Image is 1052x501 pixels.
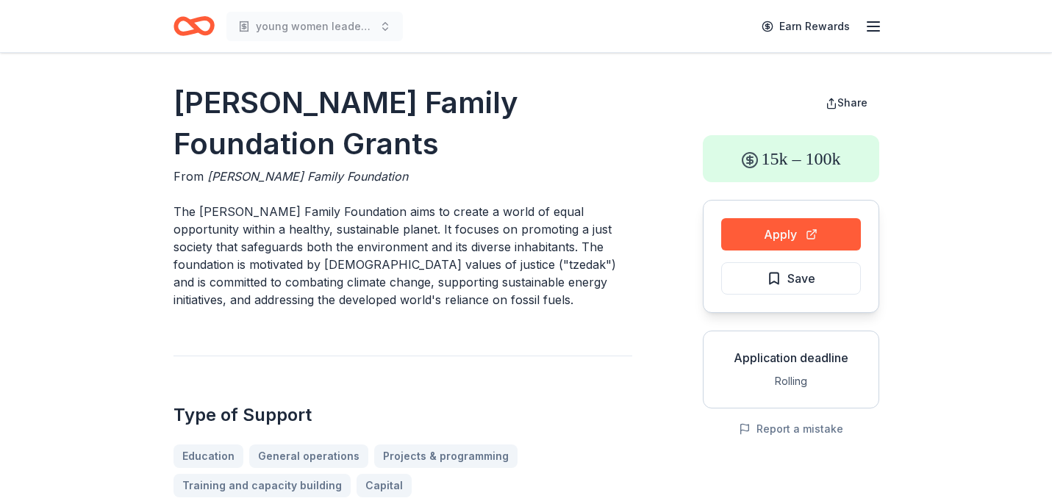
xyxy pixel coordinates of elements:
a: Capital [357,474,412,497]
button: Apply [721,218,861,250]
p: The [PERSON_NAME] Family Foundation aims to create a world of equal opportunity within a healthy,... [173,203,632,309]
a: Earn Rewards [753,13,859,40]
a: Projects & programming [374,444,518,468]
span: Save [787,269,815,288]
button: Share [814,88,879,118]
button: young women leadership training and education support [226,12,403,41]
span: Share [837,96,867,109]
button: Save [721,262,861,295]
a: Home [173,9,215,43]
span: young women leadership training and education support [256,18,373,35]
h2: Type of Support [173,403,632,427]
a: General operations [249,444,368,468]
div: Rolling [715,372,867,390]
div: 15k – 100k [703,135,879,182]
button: Report a mistake [739,420,843,438]
h1: [PERSON_NAME] Family Foundation Grants [173,82,632,165]
a: Education [173,444,243,468]
a: Training and capacity building [173,474,351,497]
span: [PERSON_NAME] Family Foundation [207,169,408,184]
div: Application deadline [715,349,867,367]
div: From [173,167,632,185]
